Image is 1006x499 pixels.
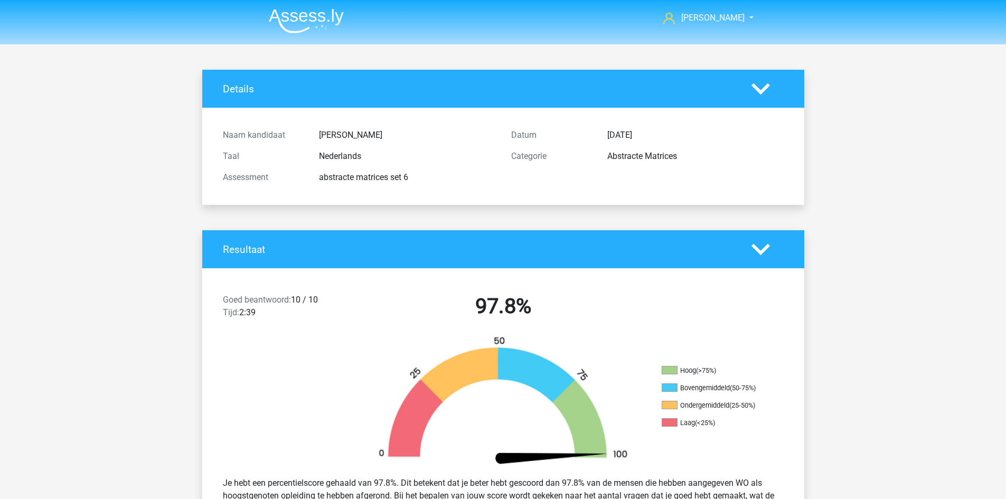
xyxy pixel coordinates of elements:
[599,150,792,163] div: Abstracte Matrices
[503,150,599,163] div: Categorie
[215,171,311,184] div: Assessment
[311,129,503,142] div: [PERSON_NAME]
[662,383,767,393] li: Bovengemiddeld
[659,12,746,24] a: [PERSON_NAME]
[223,243,736,256] h4: Resultaat
[662,366,767,375] li: Hoog
[681,13,745,23] span: [PERSON_NAME]
[215,294,359,323] div: 10 / 10 2:39
[662,418,767,428] li: Laag
[361,336,646,468] img: 98.41938266bc92.png
[311,150,503,163] div: Nederlands
[729,401,755,409] div: (25-50%)
[503,129,599,142] div: Datum
[367,294,640,319] h2: 97.8%
[223,83,736,95] h4: Details
[695,419,715,427] div: (<25%)
[662,401,767,410] li: Ondergemiddeld
[269,8,344,33] img: Assessly
[696,366,716,374] div: (>75%)
[599,129,792,142] div: [DATE]
[215,129,311,142] div: Naam kandidaat
[311,171,503,184] div: abstracte matrices set 6
[730,384,756,392] div: (50-75%)
[223,307,239,317] span: Tijd:
[215,150,311,163] div: Taal
[223,295,291,305] span: Goed beantwoord:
